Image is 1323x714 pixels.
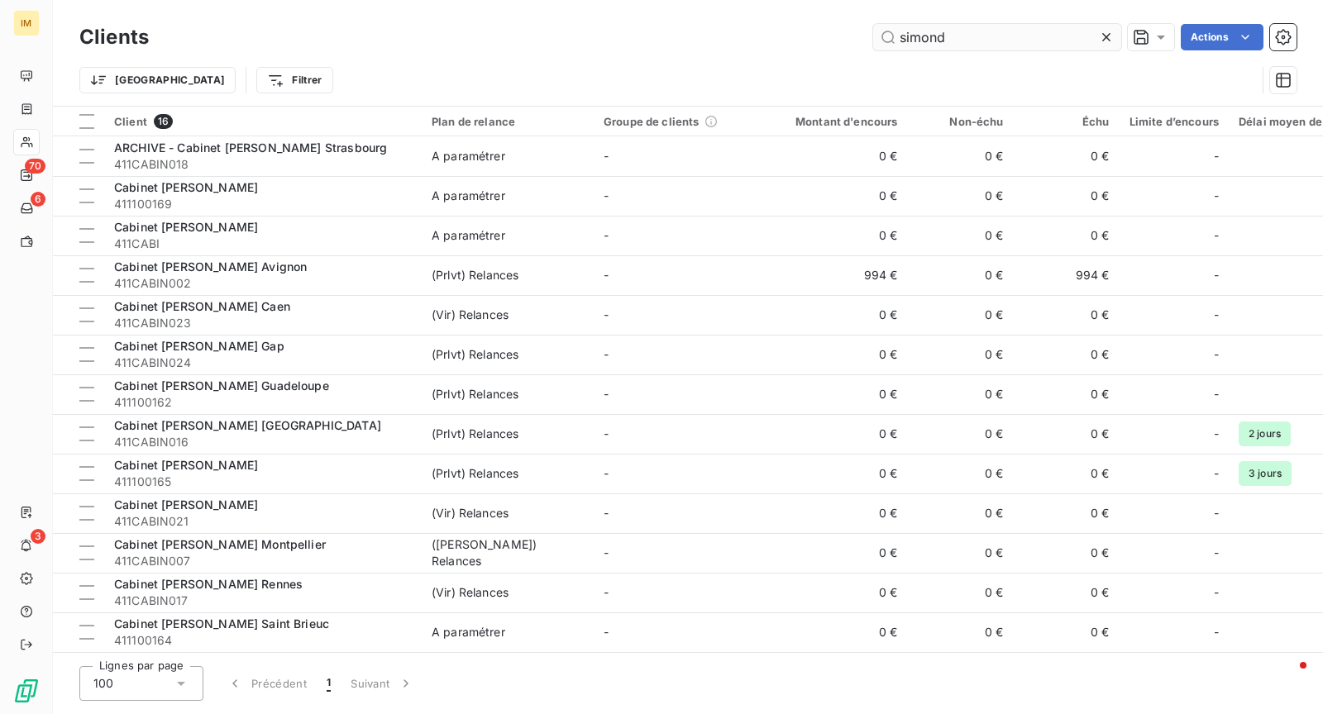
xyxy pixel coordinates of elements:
img: Logo LeanPay [13,678,40,704]
div: ([PERSON_NAME]) Relances [432,536,584,569]
span: - [1214,267,1219,283]
span: - [1214,584,1219,601]
td: 0 € [1014,573,1120,612]
span: 100 [93,675,113,692]
td: 0 € [1014,533,1120,573]
span: - [604,625,609,639]
div: (Prlvt) Relances [432,346,518,363]
span: - [1214,386,1219,402]
td: 0 € [1014,176,1120,216]
td: 0 € [766,612,908,652]
span: 411CABIN021 [114,513,412,530]
span: - [604,268,609,282]
span: 1 [327,675,331,692]
input: Rechercher [873,24,1121,50]
td: 0 € [908,216,1014,255]
div: IM [13,10,40,36]
span: 16 [154,114,173,129]
span: 6 [31,192,45,207]
td: 0 € [766,533,908,573]
div: A paramétrer [432,148,505,164]
td: 0 € [908,493,1014,533]
td: 0 € [766,374,908,414]
span: - [604,466,609,480]
td: 0 € [1014,216,1120,255]
td: 0 € [1014,295,1120,335]
span: 411100162 [114,394,412,411]
div: Non-échu [918,115,1004,128]
td: 0 € [908,612,1014,652]
span: Cabinet [PERSON_NAME] [114,458,258,472]
td: 0 € [908,414,1014,454]
span: Cabinet [PERSON_NAME] Caen [114,299,290,313]
span: 411CABIN024 [114,355,412,371]
span: 411CABIN017 [114,593,412,609]
div: (Vir) Relances [432,307,509,323]
span: - [604,387,609,401]
td: 0 € [766,295,908,335]
span: Cabinet [PERSON_NAME] [GEOGRAPHIC_DATA] [114,418,381,432]
span: Cabinet [PERSON_NAME] Avignon [114,259,307,274]
span: Cabinet [PERSON_NAME] Saint Brieuc [114,616,329,631]
span: 411CABI [114,236,412,252]
td: 0 € [1014,136,1120,176]
td: 0 € [766,573,908,612]
button: 1 [317,666,341,701]
td: 0 € [908,255,1014,295]
td: 0 € [766,136,908,176]
div: A paramétrer [432,227,505,244]
span: - [604,545,609,559]
span: - [1214,148,1219,164]
span: 411CABIN016 [114,434,412,450]
td: 0 € [1014,454,1120,493]
div: (Prlvt) Relances [432,267,518,283]
span: 411100169 [114,196,412,212]
div: (Prlvt) Relances [432,386,518,402]
span: - [604,347,609,361]
button: Précédent [217,666,317,701]
span: - [604,188,609,202]
span: - [604,149,609,163]
span: - [604,585,609,599]
td: 994 € [766,255,908,295]
span: 411CABIN007 [114,553,412,569]
td: 0 € [1014,414,1120,454]
span: - [1214,545,1219,561]
td: 994 € [766,652,908,692]
span: - [1214,426,1219,442]
div: Montant d'encours [776,115,898,128]
span: Cabinet [PERSON_NAME] [114,180,258,194]
div: (Prlvt) Relances [432,426,518,442]
td: 0 € [766,414,908,454]
span: - [604,307,609,321]
td: 0 € [766,493,908,533]
div: (Prlvt) Relances [432,465,518,482]
div: A paramétrer [432,188,505,204]
span: 70 [25,159,45,174]
td: 994 € [1014,255,1120,295]
span: - [1214,505,1219,521]
span: 3 [31,529,45,544]
span: Cabinet [PERSON_NAME] Guadeloupe [114,378,329,393]
td: 0 € [1014,652,1120,692]
h3: Clients [79,22,149,52]
span: ARCHIVE - Cabinet [PERSON_NAME] Strasbourg [114,140,387,155]
div: (Vir) Relances [432,584,509,601]
td: 0 € [1014,374,1120,414]
td: 0 € [766,454,908,493]
td: 0 € [908,374,1014,414]
span: - [1214,227,1219,244]
span: 411100164 [114,632,412,649]
td: 0 € [908,295,1014,335]
iframe: Intercom live chat [1267,658,1306,697]
button: Suivant [341,666,424,701]
span: Groupe de clients [604,115,700,128]
span: 411CABIN023 [114,315,412,331]
span: 3 jours [1239,461,1292,486]
span: - [1214,188,1219,204]
div: Échu [1024,115,1110,128]
button: Filtrer [256,67,332,93]
button: Actions [1181,24,1263,50]
span: Cabinet [PERSON_NAME] Gap [114,339,284,353]
span: 411100165 [114,474,412,490]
